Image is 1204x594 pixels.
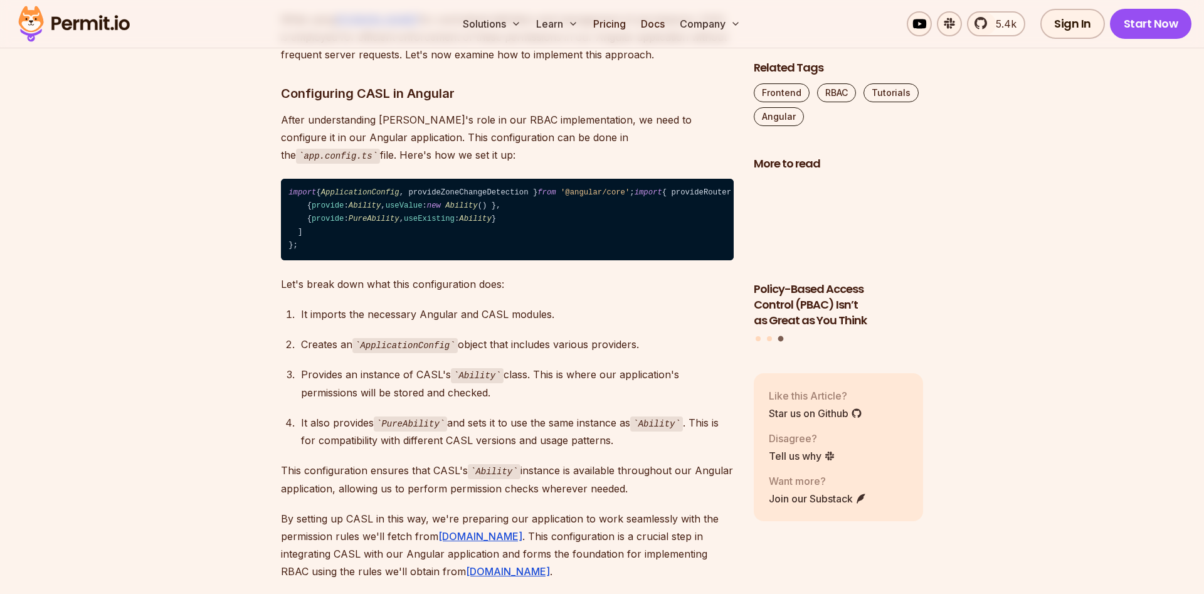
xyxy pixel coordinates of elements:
[754,107,804,126] a: Angular
[296,149,380,164] code: app.config.ts
[1040,9,1105,39] a: Sign In
[754,179,923,329] a: Policy-Based Access Control (PBAC) Isn’t as Great as You ThinkPolicy-Based Access Control (PBAC) ...
[988,16,1017,31] span: 5.4k
[281,111,734,164] p: After understanding [PERSON_NAME]'s role in our RBAC implementation, we need to configure it in o...
[349,201,381,210] span: Ability
[754,179,923,275] img: Policy-Based Access Control (PBAC) Isn’t as Great as You Think
[537,188,556,197] span: from
[13,3,135,45] img: Permit logo
[312,215,344,223] span: provide
[451,368,504,383] code: Ability
[754,83,810,102] a: Frontend
[438,530,522,543] a: [DOMAIN_NAME]
[769,431,835,446] p: Disagree?
[374,416,447,432] code: PureAbility
[754,60,923,76] h2: Related Tags
[754,179,923,329] li: 3 of 3
[466,565,550,578] a: [DOMAIN_NAME]
[301,305,734,323] div: It imports the necessary Angular and CASL modules.
[767,336,772,341] button: Go to slide 2
[754,179,923,344] div: Posts
[301,366,734,401] div: Provides an instance of CASL's class. This is where our application's permissions will be stored ...
[754,282,923,328] h3: Policy-Based Access Control (PBAC) Isn’t as Great as You Think
[386,201,423,210] span: useValue
[1110,9,1192,39] a: Start Now
[404,215,455,223] span: useExisting
[281,83,734,103] h3: Configuring CASL in Angular
[863,83,919,102] a: Tutorials
[301,336,734,354] div: Creates an object that includes various providers.
[769,406,862,421] a: Star us on Github
[636,11,670,36] a: Docs
[675,11,746,36] button: Company
[468,464,520,479] code: Ability
[769,474,867,489] p: Want more?
[301,414,734,450] div: It also provides and sets it to use the same instance as . This is for compatibility with differe...
[778,336,783,342] button: Go to slide 3
[588,11,631,36] a: Pricing
[754,156,923,172] h2: More to read
[349,215,399,223] span: PureAbility
[769,448,835,464] a: Tell us why
[281,510,734,580] p: By setting up CASL in this way, we're preparing our application to work seamlessly with the permi...
[427,201,441,210] span: new
[769,388,862,403] p: Like this Article?
[281,462,734,497] p: This configuration ensures that CASL's instance is available throughout our Angular application, ...
[756,336,761,341] button: Go to slide 1
[630,416,683,432] code: Ability
[459,215,491,223] span: Ability
[967,11,1025,36] a: 5.4k
[531,11,583,36] button: Learn
[561,188,630,197] span: '@angular/core'
[817,83,856,102] a: RBAC
[321,188,399,197] span: ApplicationConfig
[281,275,734,293] p: Let's break down what this configuration does:
[445,201,477,210] span: Ability
[635,188,662,197] span: import
[281,179,734,260] code: { , provideZoneChangeDetection } ; { provideRouter } ; { routes } ; { provideAnimationsAsync } ; ...
[769,491,867,506] a: Join our Substack
[352,338,458,353] code: ApplicationConfig
[288,188,316,197] span: import
[312,201,344,210] span: provide
[458,11,526,36] button: Solutions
